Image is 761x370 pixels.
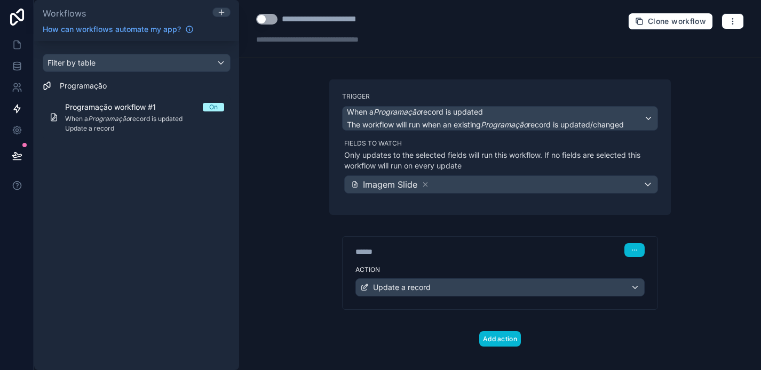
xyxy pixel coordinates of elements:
[355,266,645,274] label: Action
[344,150,658,171] p: Only updates to the selected fields will run this workflow. If no fields are selected this workfl...
[347,120,624,129] span: The workflow will run when an existing record is updated/changed
[38,24,198,35] a: How can workflows automate my app?
[43,24,181,35] span: How can workflows automate my app?
[479,331,521,347] button: Add action
[347,107,483,117] span: When a record is updated
[355,278,645,296] button: Update a record
[43,8,86,19] span: Workflows
[363,178,417,191] span: Imagem Slide
[342,106,658,131] button: When aProgramaçãorecord is updatedThe workflow will run when an existingProgramaçãorecord is upda...
[648,17,706,26] span: Clone workflow
[344,175,658,194] button: Imagem Slide
[628,13,713,30] button: Clone workflow
[373,282,431,293] span: Update a record
[344,139,658,148] label: Fields to watch
[481,120,528,129] em: Programação
[374,107,421,116] em: Programação
[342,92,658,101] label: Trigger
